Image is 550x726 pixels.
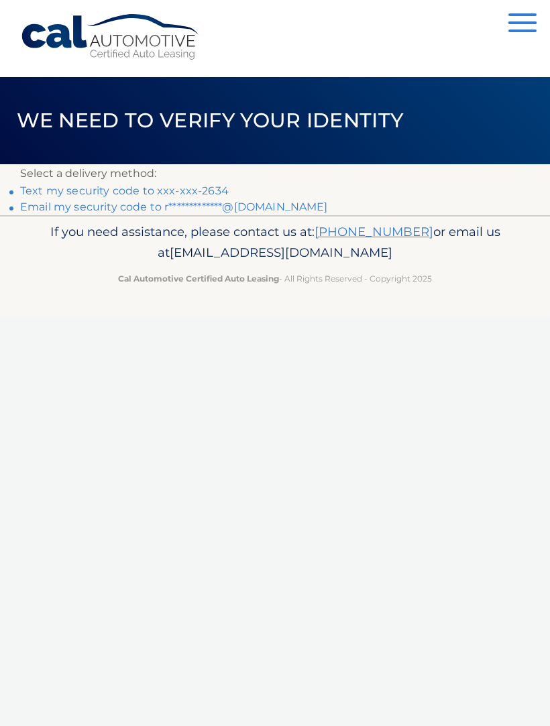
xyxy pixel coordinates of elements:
a: [PHONE_NUMBER] [315,224,433,239]
span: [EMAIL_ADDRESS][DOMAIN_NAME] [170,245,392,260]
p: Select a delivery method: [20,164,530,183]
span: We need to verify your identity [17,108,404,133]
strong: Cal Automotive Certified Auto Leasing [118,274,279,284]
a: Cal Automotive [20,13,201,61]
button: Menu [508,13,537,36]
p: - All Rights Reserved - Copyright 2025 [20,271,530,286]
a: Text my security code to xxx-xxx-2634 [20,184,229,197]
p: If you need assistance, please contact us at: or email us at [20,221,530,264]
